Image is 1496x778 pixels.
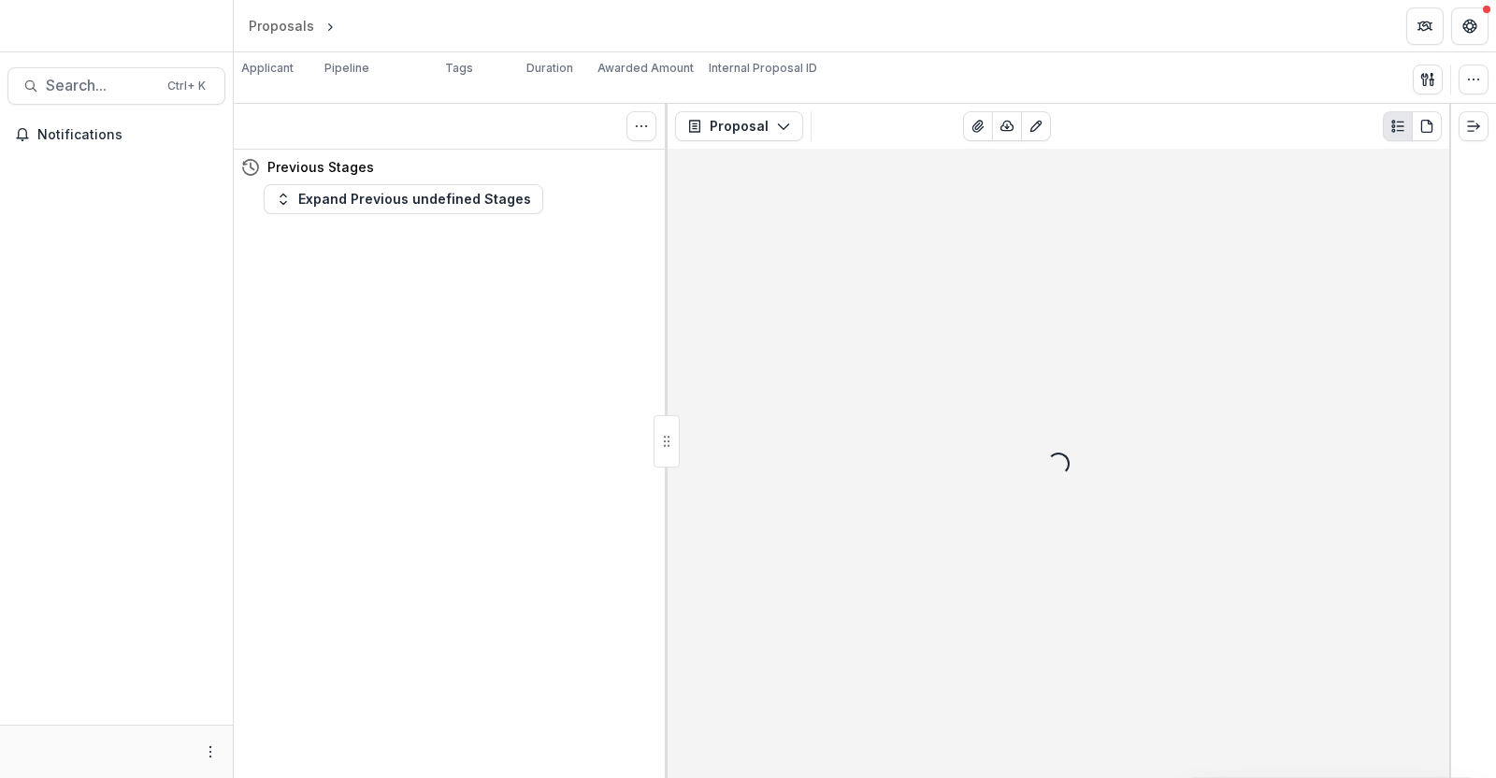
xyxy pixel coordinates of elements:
button: Proposal [675,111,803,141]
div: Ctrl + K [164,76,209,96]
p: Duration [526,60,573,77]
button: Edit as form [1021,111,1051,141]
button: Expand Previous undefined Stages [264,184,543,214]
nav: breadcrumb [241,12,418,39]
button: PDF view [1412,111,1442,141]
div: Proposals [249,16,314,36]
button: More [199,741,222,763]
button: Search... [7,67,225,105]
button: Get Help [1451,7,1489,45]
button: Notifications [7,120,225,150]
p: Applicant [241,60,294,77]
h4: Previous Stages [267,157,374,177]
a: Proposals [241,12,322,39]
span: Notifications [37,127,218,143]
button: Toggle View Cancelled Tasks [626,111,656,141]
p: Pipeline [324,60,369,77]
p: Awarded Amount [597,60,694,77]
button: Partners [1406,7,1444,45]
button: Expand right [1459,111,1489,141]
p: Internal Proposal ID [709,60,817,77]
p: Tags [445,60,473,77]
span: Search... [46,77,156,94]
button: View Attached Files [963,111,993,141]
button: Plaintext view [1383,111,1413,141]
